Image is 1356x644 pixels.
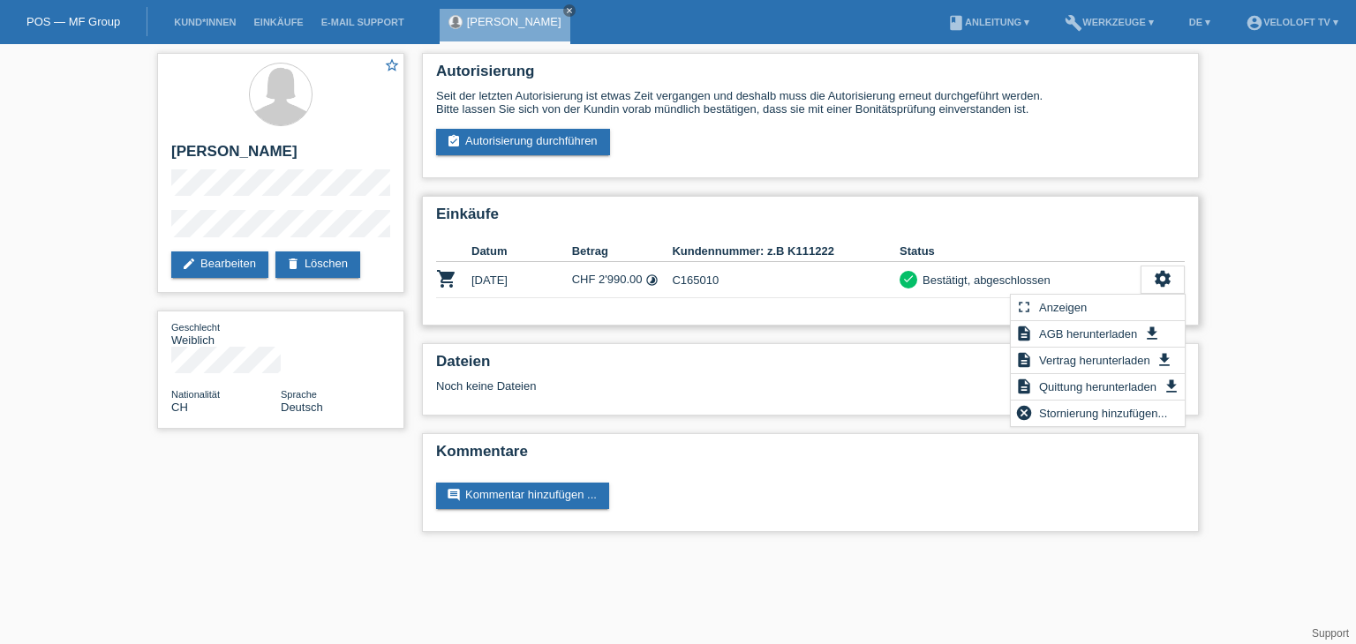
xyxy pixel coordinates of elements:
td: CHF 2'990.00 [572,262,673,298]
i: star_border [384,57,400,73]
i: book [947,14,965,32]
div: Bestätigt, abgeschlossen [917,271,1051,289]
div: Weiblich [171,320,281,347]
i: build [1065,14,1082,32]
span: Sprache [281,389,317,400]
a: buildWerkzeuge ▾ [1056,17,1163,27]
span: Schweiz [171,401,188,414]
i: account_circle [1246,14,1263,32]
td: [DATE] [471,262,572,298]
a: commentKommentar hinzufügen ... [436,483,609,509]
i: POSP00027920 [436,268,457,289]
a: account_circleVeloLoft TV ▾ [1237,17,1347,27]
a: DE ▾ [1180,17,1219,27]
th: Status [900,241,1141,262]
i: Fixe Raten (12 Raten) [645,273,659,287]
div: Seit der letzten Autorisierung ist etwas Zeit vergangen und deshalb muss die Autorisierung erneut... [436,89,1185,116]
a: assignment_turned_inAutorisierung durchführen [436,129,610,155]
h2: [PERSON_NAME] [171,143,390,169]
div: Noch keine Dateien [436,379,976,393]
th: Datum [471,241,572,262]
a: deleteLöschen [275,251,360,278]
a: POS — MF Group [26,15,120,28]
a: bookAnleitung ▾ [938,17,1038,27]
a: Support [1312,627,1349,640]
td: C165010 [672,262,900,298]
h2: Einkäufe [436,206,1185,232]
th: Kundennummer: z.B K111222 [672,241,900,262]
i: settings [1153,269,1172,288]
h2: Autorisierung [436,63,1185,89]
span: AGB herunterladen [1036,323,1140,344]
a: [PERSON_NAME] [467,15,561,28]
span: Deutsch [281,401,323,414]
a: E-Mail Support [313,17,413,27]
span: Geschlecht [171,322,220,333]
th: Betrag [572,241,673,262]
i: get_app [1143,325,1161,342]
a: editBearbeiten [171,251,268,278]
i: check [902,273,915,285]
span: Nationalität [171,389,220,400]
i: comment [447,488,461,502]
i: close [565,6,574,15]
i: assignment_turned_in [447,134,461,148]
a: Einkäufe [245,17,312,27]
h2: Kommentare [436,443,1185,469]
span: Anzeigen [1036,296,1089,318]
i: description [1015,325,1033,342]
i: fullscreen [1015,298,1033,316]
i: edit [182,257,196,271]
a: star_border [384,57,400,76]
a: close [563,4,576,17]
a: Kund*innen [165,17,245,27]
i: delete [286,257,300,271]
h2: Dateien [436,353,1185,379]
